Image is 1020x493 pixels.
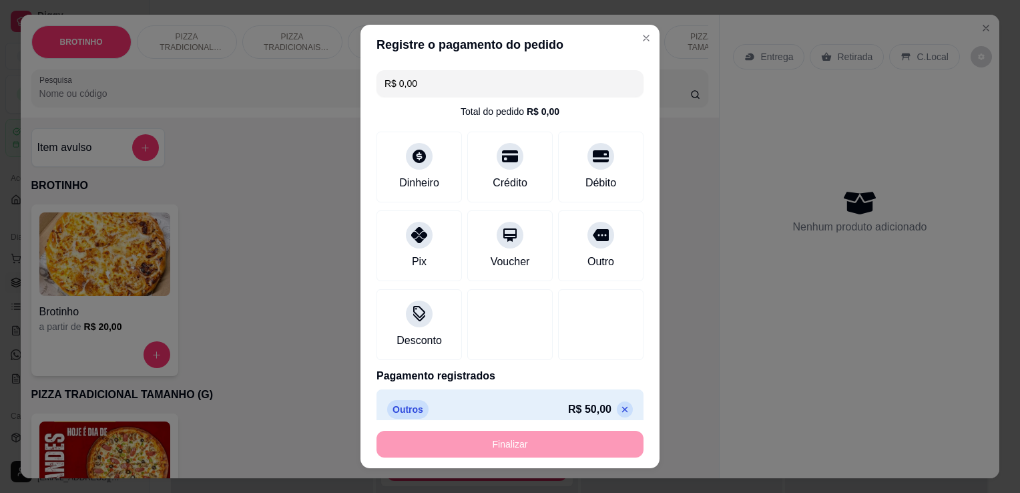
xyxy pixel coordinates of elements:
[397,333,442,349] div: Desconto
[635,27,657,49] button: Close
[587,254,614,270] div: Outro
[568,401,611,418] p: R$ 50,00
[412,254,427,270] div: Pix
[491,254,530,270] div: Voucher
[376,368,644,384] p: Pagamento registrados
[461,105,559,118] div: Total do pedido
[399,175,439,191] div: Dinheiro
[493,175,527,191] div: Crédito
[360,25,660,65] header: Registre o pagamento do pedido
[585,175,616,191] div: Débito
[387,400,429,419] p: Outros
[527,105,559,118] div: R$ 0,00
[385,70,635,97] input: Ex.: hambúrguer de cordeiro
